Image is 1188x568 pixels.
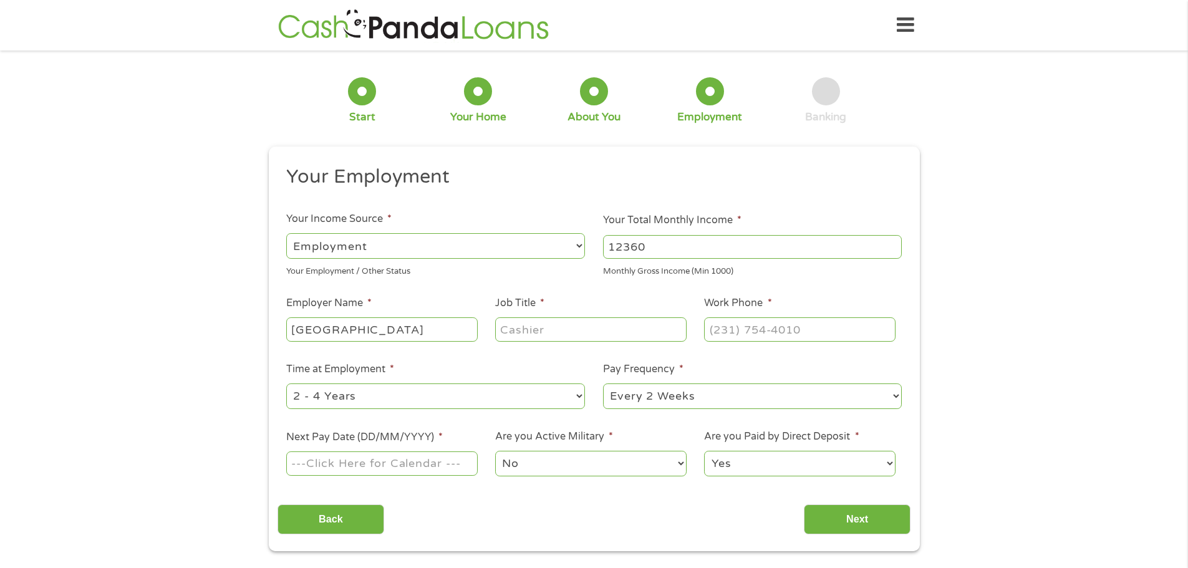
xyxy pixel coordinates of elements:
input: Back [278,504,384,535]
div: About You [567,110,621,124]
label: Next Pay Date (DD/MM/YYYY) [286,431,443,444]
label: Pay Frequency [603,363,683,376]
input: 1800 [603,235,902,259]
div: Your Employment / Other Status [286,261,585,278]
label: Your Income Source [286,213,392,226]
label: Work Phone [704,297,771,310]
div: Banking [805,110,846,124]
input: Next [804,504,910,535]
label: Employer Name [286,297,372,310]
h2: Your Employment [286,165,892,190]
label: Are you Active Military [495,430,613,443]
input: ---Click Here for Calendar --- [286,451,477,475]
label: Are you Paid by Direct Deposit [704,430,859,443]
div: Monthly Gross Income (Min 1000) [603,261,902,278]
div: Employment [677,110,742,124]
div: Start [349,110,375,124]
img: GetLoanNow Logo [274,7,553,43]
input: (231) 754-4010 [704,317,895,341]
input: Cashier [495,317,686,341]
input: Walmart [286,317,477,341]
label: Job Title [495,297,544,310]
label: Your Total Monthly Income [603,214,741,227]
div: Your Home [450,110,506,124]
label: Time at Employment [286,363,394,376]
